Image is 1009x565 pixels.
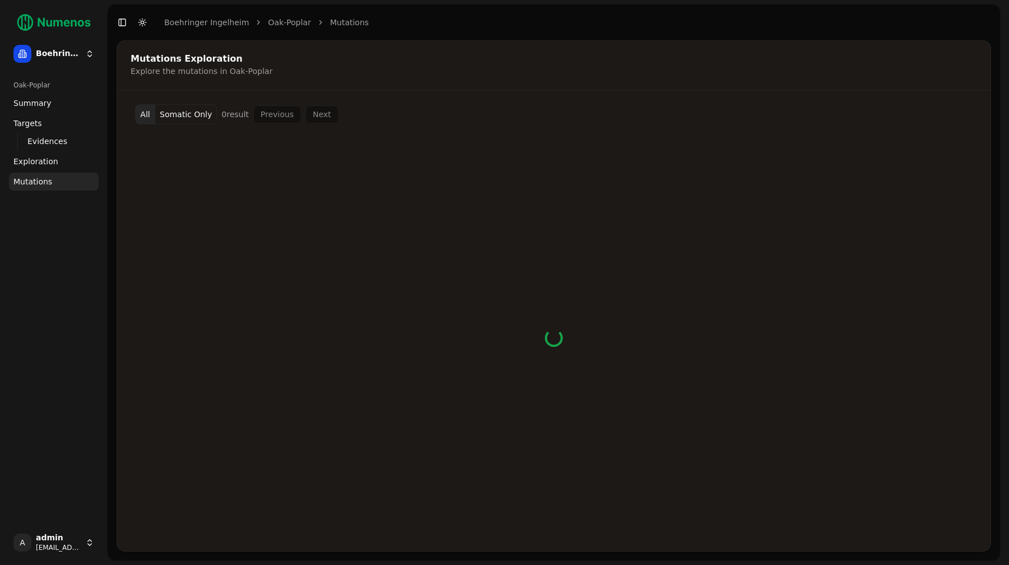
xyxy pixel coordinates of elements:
[27,136,67,147] span: Evidences
[9,529,99,556] button: Aadmin[EMAIL_ADDRESS]
[13,98,52,109] span: Summary
[13,176,52,187] span: Mutations
[9,114,99,132] a: Targets
[13,534,31,552] span: A
[36,533,81,543] span: admin
[9,173,99,191] a: Mutations
[9,76,99,94] div: Oak-Poplar
[23,133,85,149] a: Evidences
[13,156,58,167] span: Exploration
[9,9,99,36] img: Numenos
[9,152,99,170] a: Exploration
[221,110,249,119] span: 0 result
[268,17,311,28] a: Oak-Poplar
[330,17,369,28] a: Mutations
[135,104,155,124] button: All
[9,94,99,112] a: Summary
[164,17,369,28] nav: breadcrumb
[114,15,130,30] button: Toggle Sidebar
[164,17,249,28] a: Boehringer Ingelheim
[36,49,81,59] span: Boehringer Ingelheim
[36,543,81,552] span: [EMAIL_ADDRESS]
[155,104,217,124] button: Somatic Only
[131,66,974,77] div: Explore the mutations in Oak-Poplar
[135,15,150,30] button: Toggle Dark Mode
[131,54,974,63] div: Mutations Exploration
[13,118,42,129] span: Targets
[9,40,99,67] button: Boehringer Ingelheim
